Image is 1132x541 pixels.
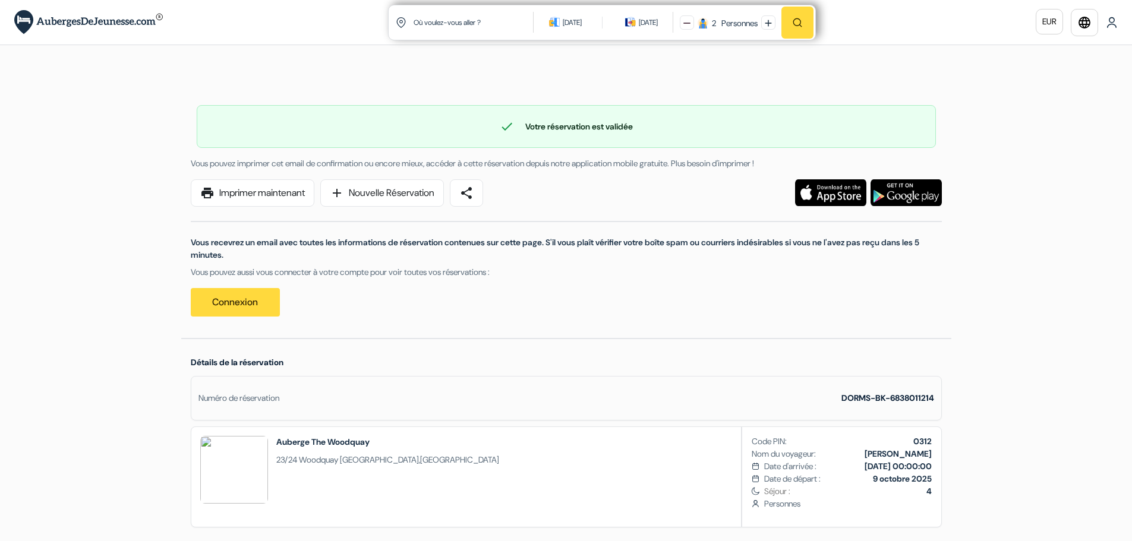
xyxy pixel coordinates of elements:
[712,17,716,30] div: 2
[191,357,283,368] span: Détails de la réservation
[191,266,942,279] p: Vous pouvez aussi vous connecter à votre compte pour voir toutes vos réservations :
[191,288,280,317] a: Connexion
[718,17,758,30] div: Personnes
[841,393,934,403] strong: DORMS-BK-6838011214
[330,186,344,200] span: add
[764,460,816,473] span: Date d'arrivée :
[191,158,754,169] span: Vous pouvez imprimer cet email de confirmation ou encore mieux, accéder à cette réservation depui...
[276,436,499,448] h2: Auberge The Woodquay
[1106,17,1118,29] img: User Icon
[795,179,866,206] img: Téléchargez l'application gratuite
[191,179,314,207] a: printImprimer maintenant
[873,473,932,484] b: 9 octobre 2025
[396,17,406,28] img: location icon
[625,17,636,27] img: calendarIcon icon
[459,186,474,200] span: share
[698,18,708,29] img: guest icon
[276,454,338,465] span: 23/24 Woodquay
[450,179,483,207] a: share
[752,448,816,460] span: Nom du voyageur:
[549,17,560,27] img: calendarIcon icon
[913,436,932,447] b: 0312
[200,436,268,504] img: UTdaZFZiVGQFOwNg
[764,485,931,498] span: Séjour :
[197,119,935,134] div: Votre réservation est validée
[926,486,932,496] b: 4
[14,10,163,34] img: AubergesDeJeunesse.com
[191,236,942,261] p: Vous recevrez un email avec toutes les informations de réservation contenues sur cette page. S'il...
[320,179,444,207] a: addNouvelle Réservation
[198,392,279,404] div: Numéro de réservation
[765,20,772,27] img: plus
[865,448,932,459] b: [PERSON_NAME]
[500,119,514,134] span: check
[639,17,658,29] div: [DATE]
[871,179,942,206] img: Téléchargez l'application gratuite
[420,454,499,465] span: [GEOGRAPHIC_DATA]
[276,454,499,466] span: ,
[200,186,215,200] span: print
[865,461,932,472] b: [DATE] 00:00:00
[412,8,535,37] input: Ville, université ou logement
[563,17,582,29] div: [DATE]
[1077,15,1092,30] i: language
[764,473,821,485] span: Date de départ :
[340,454,419,465] span: [GEOGRAPHIC_DATA]
[1071,9,1098,36] a: language
[683,20,690,27] img: minus
[752,435,787,448] span: Code PIN:
[1036,9,1063,34] a: EUR
[764,498,931,510] span: Personnes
